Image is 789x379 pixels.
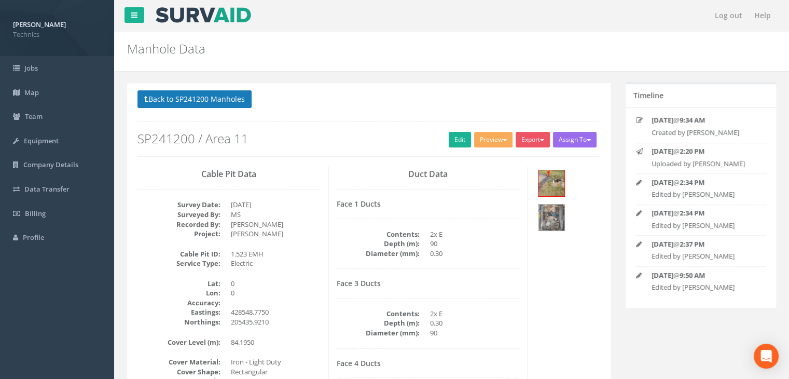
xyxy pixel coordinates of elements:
[137,229,220,239] dt: Project:
[25,209,46,218] span: Billing
[337,170,520,179] h3: Duct Data
[652,178,757,187] p: @
[24,136,59,145] span: Equipment
[137,210,220,220] dt: Surveyed By:
[137,220,220,229] dt: Recorded By:
[137,367,220,377] dt: Cover Shape:
[430,318,520,328] dd: 0.30
[680,115,705,125] strong: 9:34 AM
[137,337,220,347] dt: Cover Level (m):
[652,208,757,218] p: @
[652,128,757,138] p: Created by [PERSON_NAME]
[231,200,321,210] dd: [DATE]
[652,221,757,231] p: Edited by [PERSON_NAME]
[652,115,757,125] p: @
[652,115,673,125] strong: [DATE]
[337,328,420,338] dt: Diameter (mm):
[13,30,101,39] span: Technics
[137,249,220,259] dt: Cable Pit ID:
[652,282,757,292] p: Edited by [PERSON_NAME]
[680,239,704,249] strong: 2:37 PM
[633,91,663,99] h5: Timeline
[24,63,38,73] span: Jobs
[231,367,321,377] dd: Rectangular
[652,270,673,280] strong: [DATE]
[538,170,564,196] img: 3a1807f6-12df-cdf4-9d2a-4b591d45c3f3_dc5bd6e8-e619-c2d2-dc3f-cbae9cbdcb5b_thumb.jpg
[337,229,420,239] dt: Contents:
[680,178,704,187] strong: 2:34 PM
[231,337,321,347] dd: 84.1950
[754,344,779,369] div: Open Intercom Messenger
[652,239,757,249] p: @
[430,309,520,319] dd: 2x E
[23,160,78,169] span: Company Details
[24,88,39,97] span: Map
[680,146,704,156] strong: 2:20 PM
[652,239,673,249] strong: [DATE]
[337,359,520,367] h4: Face 4 Ducts
[137,357,220,367] dt: Cover Material:
[137,90,252,108] button: Back to SP241200 Manholes
[538,205,564,231] img: 3a1807f6-12df-cdf4-9d2a-4b591d45c3f3_0f2b9334-8e3c-1bf3-cb7a-b10c24fc16ad_thumb.jpg
[430,249,520,259] dd: 0.30
[652,251,757,261] p: Edited by [PERSON_NAME]
[13,20,66,29] strong: [PERSON_NAME]
[474,132,513,147] button: Preview
[137,132,600,145] h2: SP241200 / Area 11
[231,259,321,268] dd: Electric
[652,146,673,156] strong: [DATE]
[680,270,705,280] strong: 9:50 AM
[337,239,420,249] dt: Depth (m):
[337,200,520,208] h4: Face 1 Ducts
[137,279,220,289] dt: Lat:
[337,279,520,287] h4: Face 3 Ducts
[337,318,420,328] dt: Depth (m):
[137,288,220,298] dt: Lon:
[231,229,321,239] dd: [PERSON_NAME]
[137,307,220,317] dt: Eastings:
[337,249,420,259] dt: Diameter (mm):
[652,189,757,199] p: Edited by [PERSON_NAME]
[137,317,220,327] dt: Northings:
[24,184,70,194] span: Data Transfer
[680,208,704,218] strong: 2:34 PM
[137,259,220,268] dt: Service Type:
[430,239,520,249] dd: 90
[231,317,321,327] dd: 205435.9210
[231,220,321,229] dd: [PERSON_NAME]
[231,279,321,289] dd: 0
[652,178,673,187] strong: [DATE]
[231,210,321,220] dd: MS
[13,17,101,39] a: [PERSON_NAME] Technics
[652,146,757,156] p: @
[137,298,220,308] dt: Accuracy:
[652,270,757,280] p: @
[137,200,220,210] dt: Survey Date:
[137,170,321,179] h3: Cable Pit Data
[231,357,321,367] dd: Iron - Light Duty
[652,208,673,218] strong: [DATE]
[231,307,321,317] dd: 428548.7750
[449,132,471,147] a: Edit
[430,328,520,338] dd: 90
[430,229,520,239] dd: 2x E
[553,132,597,147] button: Assign To
[337,309,420,319] dt: Contents:
[652,159,757,169] p: Uploaded by [PERSON_NAME]
[231,288,321,298] dd: 0
[516,132,550,147] button: Export
[23,233,44,242] span: Profile
[231,249,321,259] dd: 1.523 EMH
[25,112,43,121] span: Team
[127,42,666,56] h2: Manhole Data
